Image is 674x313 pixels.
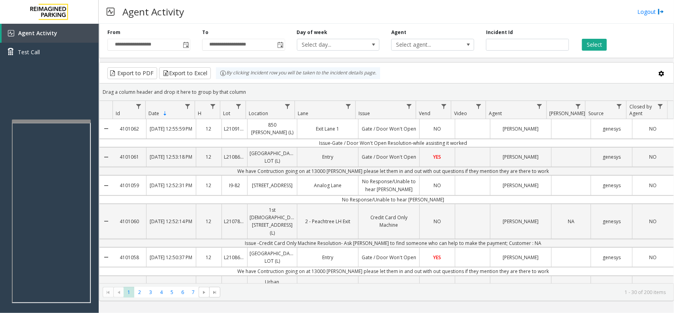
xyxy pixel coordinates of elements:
a: NO [420,180,454,191]
a: 12 [196,252,222,263]
a: Date Filter Menu [182,101,193,112]
span: NO [434,218,441,225]
a: [DATE] 12:53:18 PM [146,151,196,163]
span: Toggle popup [276,39,285,50]
a: Agent Activity [2,24,99,43]
span: NO [649,154,657,160]
a: NO [633,151,674,163]
a: Collapse Details [100,245,113,270]
a: Closed by Agent Filter Menu [655,101,666,112]
a: H Filter Menu [208,101,218,112]
a: Source Filter Menu [614,101,625,112]
span: Agent [489,110,502,117]
span: NO [649,182,657,189]
a: [PERSON_NAME] [490,151,551,163]
a: [GEOGRAPHIC_DATA] LOT (L) [248,248,297,267]
span: Page 5 [167,287,177,298]
span: Id [116,110,120,117]
img: 'icon' [8,30,14,36]
a: L21086905 [222,151,247,163]
span: [PERSON_NAME] [550,110,586,117]
span: Sortable [162,110,168,117]
a: Collapse Details [100,201,113,242]
a: 12 [196,151,222,163]
a: 850 [PERSON_NAME] (L) [248,119,297,138]
span: NO [649,218,657,225]
td: No Response/Unable to hear [PERSON_NAME] [113,195,674,204]
a: Gate / Door Won't Open [359,123,419,135]
td: We have Contruction going on at 13000 [PERSON_NAME] please let them in and out with out questions... [113,167,674,175]
a: 1st [DEMOGRAPHIC_DATA], [STREET_ADDRESS] (L) [248,204,297,239]
span: YES [434,254,441,261]
span: Location [249,110,268,117]
a: No Response/Unable to hear [PERSON_NAME] [359,176,419,195]
td: We have Contruction going on at 13000 [PERSON_NAME] please let them in and out with out questions... [113,267,674,275]
span: Lot [223,110,230,117]
a: Agent Filter Menu [534,101,544,112]
a: Exit Lane 1 [297,123,358,135]
span: Select agent... [392,39,457,50]
a: [PERSON_NAME] [490,216,551,227]
a: 12 [196,216,222,227]
button: Export to PDF [107,67,157,79]
a: 4101061 [113,151,146,163]
span: Video [454,110,467,117]
a: Entry [297,252,358,263]
button: Export to Excel [159,67,211,79]
a: Entry [297,151,358,163]
a: genesys [591,123,632,135]
span: NO [649,125,657,132]
a: 4101059 [113,180,146,191]
a: NO [420,123,454,135]
a: Id Filter Menu [133,101,144,112]
span: Toggle popup [181,39,190,50]
a: Credit Card Only Machine [359,212,419,231]
div: Drag a column header and drop it here to group by that column [100,85,674,99]
a: Urban [GEOGRAPHIC_DATA] (I) [248,276,297,303]
a: genesys [591,216,632,227]
span: NO [434,125,441,132]
a: 2 - Peachtree LH Exit [297,216,358,227]
a: [PERSON_NAME] [490,123,551,135]
a: I9-82 [222,180,247,191]
span: NO [434,182,441,189]
a: YES [420,151,454,163]
a: NO [633,216,674,227]
a: Lane Filter Menu [343,101,354,112]
a: NO [633,252,674,263]
a: Location Filter Menu [282,101,293,112]
a: 12 [196,180,222,191]
label: Day of week [297,29,328,36]
a: Video Filter Menu [473,101,484,112]
kendo-pager-info: 1 - 30 of 200 items [225,289,666,296]
a: NO [633,180,674,191]
div: By clicking Incident row you will be taken to the incident details page. [216,67,380,79]
a: [DATE] 12:55:59 PM [146,123,196,135]
a: Logout [637,8,664,16]
a: NO [633,123,674,135]
a: [STREET_ADDRESS] [248,180,297,191]
span: Page 1 [124,287,134,298]
label: Agent [391,29,406,36]
a: Lot Filter Menu [233,101,244,112]
a: Analog Lane [297,180,358,191]
a: Collapse Details [100,173,113,198]
a: YES [420,252,454,263]
span: YES [434,154,441,160]
span: Page 6 [177,287,188,298]
a: [PERSON_NAME] [490,180,551,191]
a: L21091600 [222,123,247,135]
span: Go to the next page [201,289,207,296]
label: Incident Id [486,29,513,36]
a: genesys [591,252,632,263]
span: Select day... [297,39,363,50]
span: Go to the last page [209,287,220,298]
a: NA [552,216,591,227]
a: genesys [591,151,632,163]
span: Source [588,110,604,117]
img: logout [658,8,664,16]
a: Collapse Details [100,116,113,141]
span: Issue [359,110,370,117]
a: [DATE] 12:50:37 PM [146,252,196,263]
img: pageIcon [107,2,115,21]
